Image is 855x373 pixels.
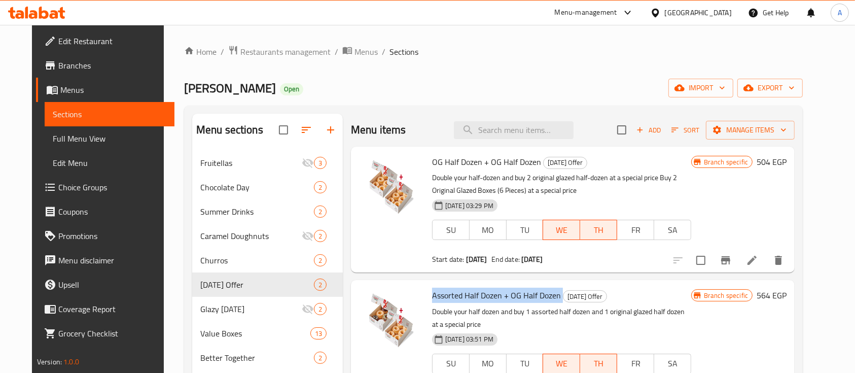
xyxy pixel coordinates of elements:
[432,288,561,303] span: Assorted Half Dozen + OG Half Dozen
[196,122,263,138] h2: Menu sections
[294,118,318,142] span: Sort sections
[432,154,541,169] span: OG Half Dozen + OG Half Dozen
[314,304,326,314] span: 2
[746,254,758,266] a: Edit menu item
[58,35,167,47] span: Edit Restaurant
[617,220,654,240] button: FR
[676,82,725,94] span: import
[58,59,167,72] span: Branches
[511,356,540,371] span: TU
[200,206,314,218] span: Summer Drinks
[192,199,343,224] div: Summer Drinks2
[53,157,167,169] span: Edit Menu
[491,253,520,266] span: End date:
[184,45,803,58] nav: breadcrumb
[314,158,326,168] span: 3
[228,45,331,58] a: Restaurants management
[432,306,691,331] p: Double your half dozen and buy 1 assorted half dozen and 1 original glazed half dozen at a specia...
[432,220,470,240] button: SU
[314,231,326,241] span: 2
[314,280,326,290] span: 2
[221,46,224,58] li: /
[547,356,576,371] span: WE
[354,46,378,58] span: Menus
[432,172,691,197] p: Double your half-dozen and buy 2 original glazed half-dozen at a special price Buy 2 Original Gla...
[58,206,167,218] span: Coupons
[314,230,327,242] div: items
[690,250,711,271] span: Select to update
[658,356,687,371] span: SA
[543,220,580,240] button: WE
[714,124,787,137] span: Manage items
[302,230,314,242] svg: Inactive section
[437,223,466,238] span: SU
[359,288,424,353] img: Assorted Half Dozen + OG Half Dozen
[511,223,540,238] span: TU
[351,122,406,138] h2: Menu items
[58,254,167,266] span: Menu disclaimer
[454,121,574,139] input: search
[58,303,167,315] span: Coverage Report
[632,122,665,138] span: Add item
[621,223,650,238] span: FR
[36,321,175,346] a: Grocery Checklist
[547,223,576,238] span: WE
[668,79,733,97] button: import
[200,157,302,169] span: Fruitellas
[45,151,175,175] a: Edit Menu
[200,352,314,364] span: Better Together
[563,291,607,302] span: [DATE] Offer
[757,155,787,169] h6: 504 EGP
[311,329,326,338] span: 13
[53,132,167,145] span: Full Menu View
[314,353,326,363] span: 2
[555,7,617,19] div: Menu-management
[584,223,613,238] span: TH
[302,303,314,315] svg: Inactive section
[506,220,544,240] button: TU
[466,253,487,266] b: [DATE]
[36,248,175,273] a: Menu disclaimer
[654,220,691,240] button: SA
[584,356,613,371] span: TH
[669,122,702,138] button: Sort
[671,124,699,136] span: Sort
[632,122,665,138] button: Add
[60,84,167,96] span: Menus
[37,355,62,368] span: Version:
[314,256,326,265] span: 2
[36,175,175,199] a: Choice Groups
[200,279,314,291] span: [DATE] Offer
[335,46,338,58] li: /
[700,157,752,167] span: Branch specific
[58,230,167,242] span: Promotions
[192,297,343,321] div: Glazy [DATE]2
[314,206,327,218] div: items
[544,157,587,168] span: [DATE] Offer
[58,181,167,193] span: Choice Groups
[621,356,650,371] span: FR
[757,288,787,302] h6: 564 EGP
[36,297,175,321] a: Coverage Report
[563,290,607,302] div: Wednesday Offer
[441,201,497,211] span: [DATE] 03:29 PM
[184,77,276,99] span: [PERSON_NAME]
[200,181,314,193] span: Chocolate Day
[437,356,466,371] span: SU
[192,248,343,273] div: Churros2
[665,7,732,18] div: [GEOGRAPHIC_DATA]
[432,253,465,266] span: Start date:
[200,230,302,242] span: Caramel Doughnuts
[192,224,343,248] div: Caramel Doughnuts2
[359,155,424,220] img: OG Half Dozen + OG Half Dozen
[200,254,314,266] span: Churros
[737,79,803,97] button: export
[200,327,310,340] span: Value Boxes
[580,220,617,240] button: TH
[314,207,326,217] span: 2
[200,303,302,315] span: Glazy [DATE]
